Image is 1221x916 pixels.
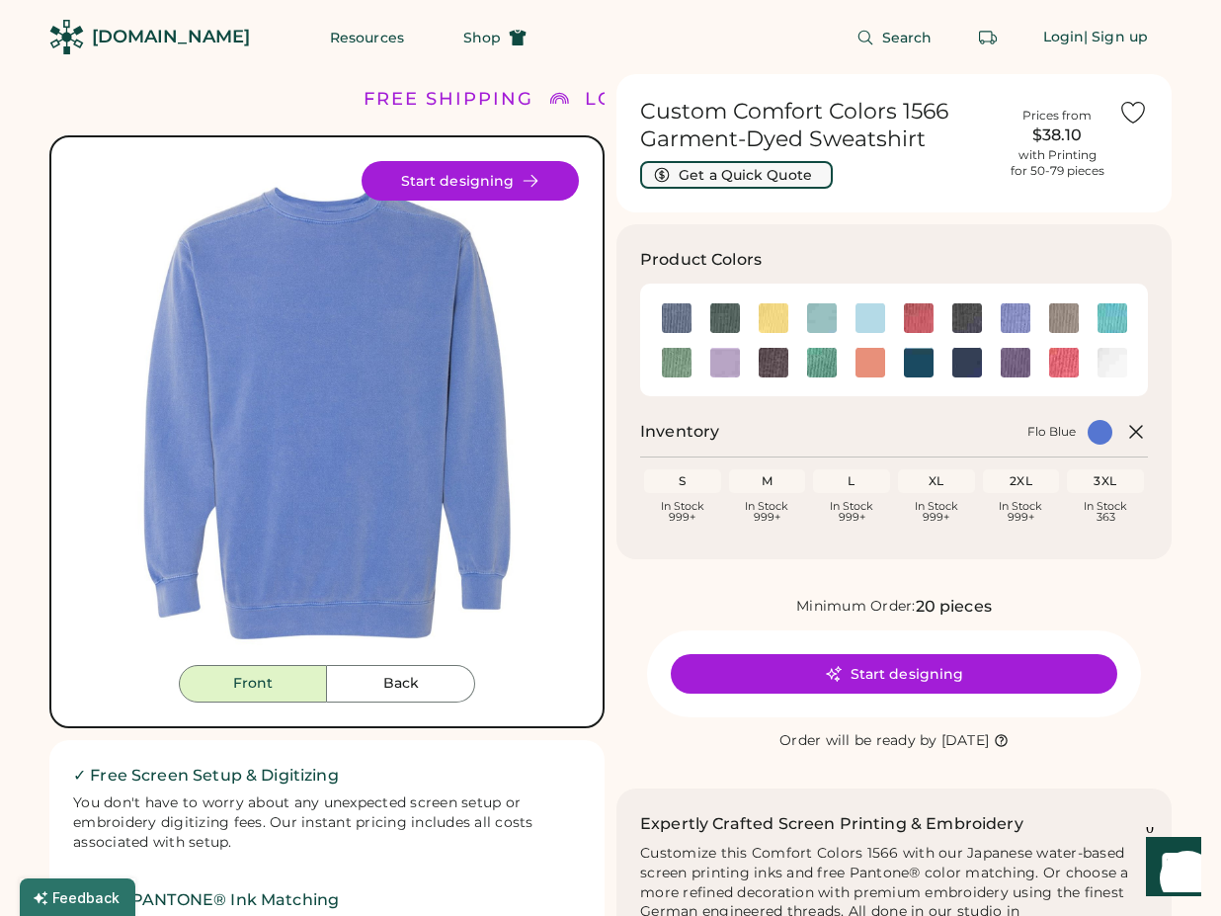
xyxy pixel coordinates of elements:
[733,473,802,489] div: M
[759,348,788,377] div: Pepper
[902,473,971,489] div: XL
[952,348,982,377] img: True Navy Swatch Image
[1008,124,1106,147] div: $38.10
[640,248,762,272] h3: Product Colors
[362,161,579,201] button: Start designing
[75,161,579,665] div: 1566 Style Image
[807,348,837,377] div: Seafoam
[710,348,740,377] div: Orchid
[1127,827,1212,912] iframe: Front Chat
[463,31,501,44] span: Shop
[779,731,937,751] div: Order will be ready by
[306,18,428,57] button: Resources
[640,161,833,189] button: Get a Quick Quote
[855,348,885,377] div: Terracotta
[1098,348,1127,377] div: White
[1001,348,1030,377] div: Violet
[585,86,784,113] div: LOWER 48 STATES
[733,501,802,523] div: In Stock 999+
[73,764,581,788] h2: ✓ Free Screen Setup & Digitizing
[662,303,692,333] img: Blue Jean Swatch Image
[1049,348,1079,377] div: Watermelon
[1027,424,1076,440] div: Flo Blue
[817,473,886,489] div: L
[1049,303,1079,333] img: Grey Swatch Image
[759,303,788,333] img: Butter Swatch Image
[710,303,740,333] div: Blue Spruce
[648,473,717,489] div: S
[759,348,788,377] img: Pepper Swatch Image
[817,501,886,523] div: In Stock 999+
[1022,108,1092,124] div: Prices from
[75,161,579,665] img: 1566 - Flo Blue Front Image
[952,348,982,377] div: True Navy
[640,420,719,444] h2: Inventory
[92,25,250,49] div: [DOMAIN_NAME]
[855,303,885,333] div: Chambray
[648,501,717,523] div: In Stock 999+
[1001,303,1030,333] div: Flo Blue
[1049,348,1079,377] img: Watermelon Swatch Image
[952,303,982,333] img: Denim Swatch Image
[904,303,934,333] img: Crimson Swatch Image
[1011,147,1104,179] div: with Printing for 50-79 pieces
[1098,303,1127,333] img: Lagoon Swatch Image
[941,731,990,751] div: [DATE]
[73,888,581,912] h2: ✓ Free PANTONE® Ink Matching
[671,654,1117,694] button: Start designing
[710,303,740,333] img: Blue Spruce Swatch Image
[807,303,837,333] img: Chalky Mint Swatch Image
[796,597,916,617] div: Minimum Order:
[640,812,1023,836] h2: Expertly Crafted Screen Printing & Embroidery
[968,18,1008,57] button: Retrieve an order
[1098,348,1127,377] img: White Swatch Image
[1071,473,1140,489] div: 3XL
[807,303,837,333] div: Chalky Mint
[952,303,982,333] div: Denim
[179,665,327,703] button: Front
[904,348,934,377] img: Topaz Blue Swatch Image
[904,303,934,333] div: Crimson
[1071,501,1140,523] div: In Stock 363
[640,98,996,153] h1: Custom Comfort Colors 1566 Garment-Dyed Sweatshirt
[882,31,933,44] span: Search
[662,348,692,377] div: Light Green
[987,473,1056,489] div: 2XL
[364,86,533,113] div: FREE SHIPPING
[904,348,934,377] div: Topaz Blue
[1043,28,1085,47] div: Login
[855,303,885,333] img: Chambray Swatch Image
[759,303,788,333] div: Butter
[440,18,550,57] button: Shop
[49,20,84,54] img: Rendered Logo - Screens
[987,501,1056,523] div: In Stock 999+
[1098,303,1127,333] div: Lagoon
[833,18,956,57] button: Search
[855,348,885,377] img: Terracotta Swatch Image
[662,348,692,377] img: Light Green Swatch Image
[73,793,581,853] div: You don't have to worry about any unexpected screen setup or embroidery digitizing fees. Our inst...
[710,348,740,377] img: Orchid Swatch Image
[1001,348,1030,377] img: Violet Swatch Image
[1049,303,1079,333] div: Grey
[327,665,475,703] button: Back
[902,501,971,523] div: In Stock 999+
[1001,303,1030,333] img: Flo Blue Swatch Image
[807,348,837,377] img: Seafoam Swatch Image
[662,303,692,333] div: Blue Jean
[916,595,992,619] div: 20 pieces
[1084,28,1148,47] div: | Sign up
